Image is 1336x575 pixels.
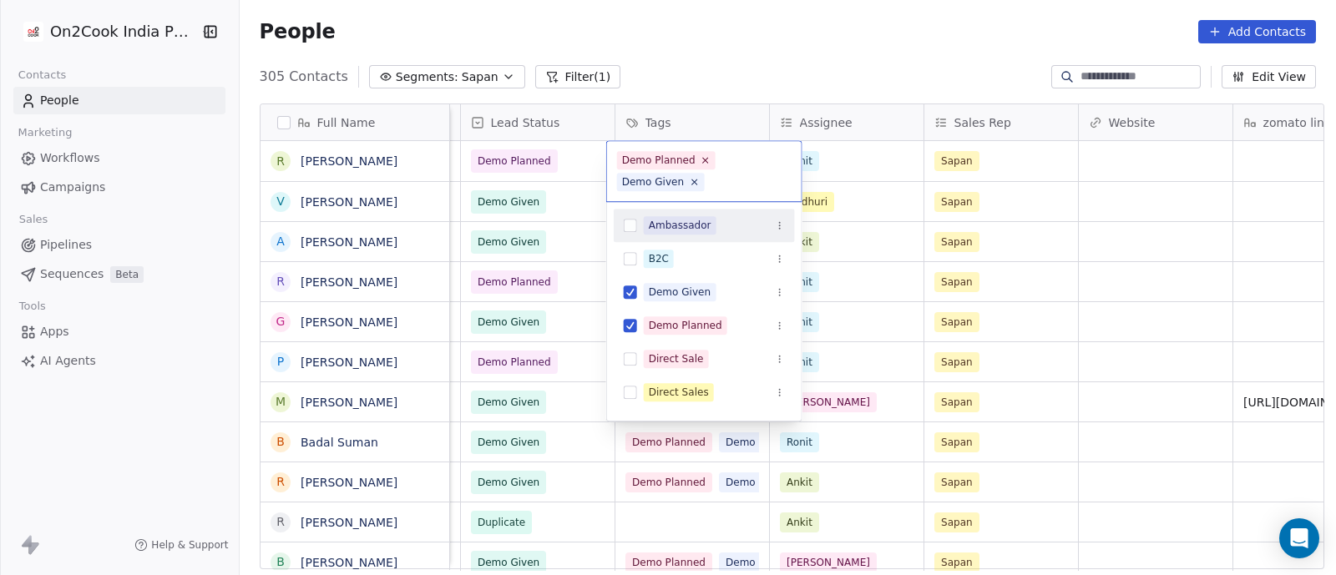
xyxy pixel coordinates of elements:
[649,218,711,233] div: Ambassador
[649,385,709,400] div: Direct Sales
[649,318,722,333] div: Demo Planned
[622,153,696,168] div: Demo Planned
[649,251,669,266] div: B2C
[622,174,685,189] div: Demo Given
[649,285,711,300] div: Demo Given
[649,351,704,366] div: Direct Sale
